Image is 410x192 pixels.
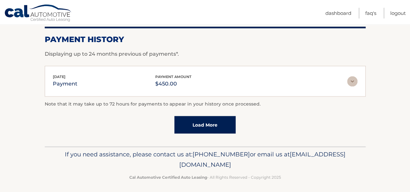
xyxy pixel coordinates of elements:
[325,8,351,18] a: Dashboard
[53,74,65,79] span: [DATE]
[53,79,77,88] p: payment
[365,8,376,18] a: FAQ's
[193,150,250,158] span: [PHONE_NUMBER]
[49,149,361,170] p: If you need assistance, please contact us at: or email us at
[174,116,236,133] a: Load More
[129,175,207,179] strong: Cal Automotive Certified Auto Leasing
[4,4,72,23] a: Cal Automotive
[347,76,357,86] img: accordion-rest.svg
[49,174,361,180] p: - All Rights Reserved - Copyright 2025
[45,100,366,108] p: Note that it may take up to 72 hours for payments to appear in your history once processed.
[45,50,366,58] p: Displaying up to 24 months previous of payments*.
[45,35,366,44] h2: Payment History
[155,74,192,79] span: payment amount
[390,8,406,18] a: Logout
[155,79,192,88] p: $450.00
